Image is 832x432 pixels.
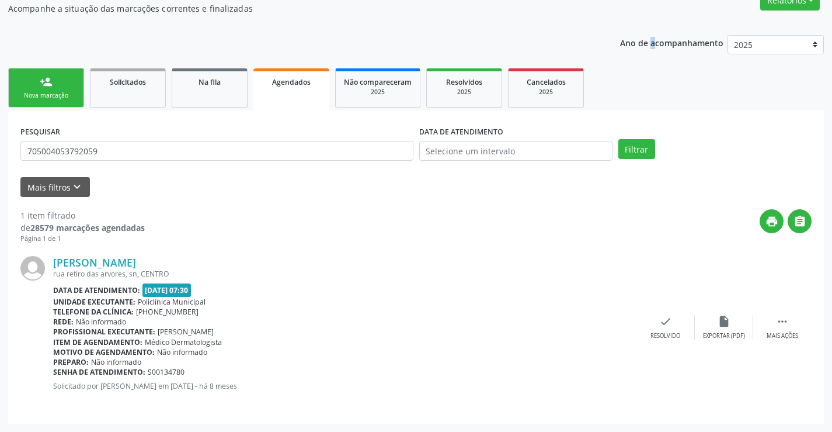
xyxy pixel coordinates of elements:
[53,327,155,337] b: Profissional executante:
[53,337,142,347] b: Item de agendamento:
[53,285,140,295] b: Data de atendimento:
[53,269,636,279] div: rua retiro das arvores, sn, CENTRO
[53,357,89,367] b: Preparo:
[53,367,145,377] b: Senha de atendimento:
[344,88,412,96] div: 2025
[767,332,798,340] div: Mais ações
[20,123,60,141] label: PESQUISAR
[788,209,812,233] button: 
[620,35,723,50] p: Ano de acompanhamento
[20,209,145,222] div: 1 item filtrado
[53,256,136,269] a: [PERSON_NAME]
[20,222,145,234] div: de
[20,234,145,244] div: Página 1 de 1
[659,315,672,328] i: check
[53,317,74,327] b: Rede:
[30,222,145,233] strong: 28579 marcações agendadas
[53,297,135,307] b: Unidade executante:
[435,88,493,96] div: 2025
[199,77,221,87] span: Na fila
[419,123,503,141] label: DATA DE ATENDIMENTO
[145,337,222,347] span: Médico Dermatologista
[793,215,806,228] i: 
[53,347,155,357] b: Motivo de agendamento:
[760,209,784,233] button: print
[344,77,412,87] span: Não compareceram
[20,177,90,198] button: Mais filtroskeyboard_arrow_down
[703,332,745,340] div: Exportar (PDF)
[419,141,612,161] input: Selecione um intervalo
[157,347,207,357] span: Não informado
[8,2,579,15] p: Acompanhe a situação das marcações correntes e finalizadas
[148,367,184,377] span: S00134780
[650,332,680,340] div: Resolvido
[53,381,636,391] p: Solicitado por [PERSON_NAME] em [DATE] - há 8 meses
[765,215,778,228] i: print
[718,315,730,328] i: insert_drive_file
[40,75,53,88] div: person_add
[91,357,141,367] span: Não informado
[76,317,126,327] span: Não informado
[20,256,45,281] img: img
[517,88,575,96] div: 2025
[527,77,566,87] span: Cancelados
[618,139,655,159] button: Filtrar
[20,141,413,161] input: Nome, CNS
[272,77,311,87] span: Agendados
[138,297,206,307] span: Policlínica Municipal
[71,181,83,193] i: keyboard_arrow_down
[446,77,482,87] span: Resolvidos
[136,307,199,317] span: [PHONE_NUMBER]
[110,77,146,87] span: Solicitados
[776,315,789,328] i: 
[17,91,75,100] div: Nova marcação
[53,307,134,317] b: Telefone da clínica:
[158,327,214,337] span: [PERSON_NAME]
[142,284,192,297] span: [DATE] 07:30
